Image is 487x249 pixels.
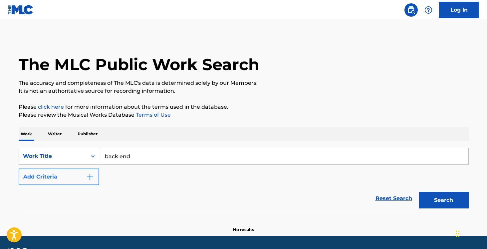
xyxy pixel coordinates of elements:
[19,79,469,87] p: The accuracy and completeness of The MLC's data is determined solely by our Members.
[233,219,254,233] p: No results
[46,127,64,141] p: Writer
[19,127,34,141] p: Work
[19,111,469,119] p: Please review the Musical Works Database
[372,191,415,206] a: Reset Search
[407,6,415,14] img: search
[19,87,469,95] p: It is not an authoritative source for recording information.
[19,55,259,74] h1: The MLC Public Work Search
[19,169,99,185] button: Add Criteria
[419,192,469,208] button: Search
[422,3,435,17] div: Help
[19,103,469,111] p: Please for more information about the terms used in the database.
[439,2,479,18] a: Log In
[456,224,460,244] div: Drag
[404,3,418,17] a: Public Search
[424,6,432,14] img: help
[38,104,64,110] a: click here
[23,152,83,160] div: Work Title
[86,173,94,181] img: 9d2ae6d4665cec9f34b9.svg
[454,217,487,249] iframe: Chat Widget
[8,5,34,15] img: MLC Logo
[19,148,469,212] form: Search Form
[134,112,171,118] a: Terms of Use
[76,127,100,141] p: Publisher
